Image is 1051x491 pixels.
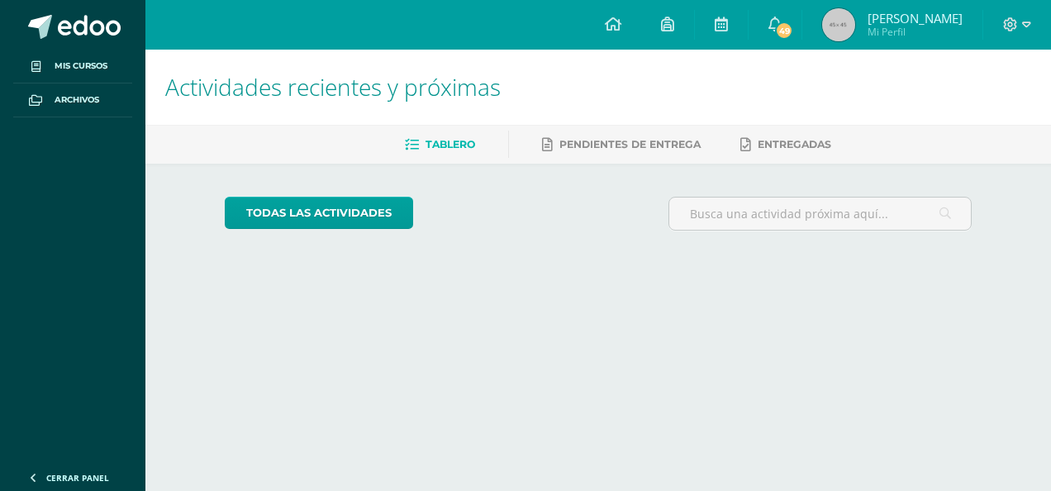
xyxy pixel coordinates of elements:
[426,138,475,150] span: Tablero
[868,25,963,39] span: Mi Perfil
[13,50,132,83] a: Mis cursos
[669,198,972,230] input: Busca una actividad próxima aquí...
[46,472,109,484] span: Cerrar panel
[775,21,793,40] span: 49
[13,83,132,117] a: Archivos
[55,60,107,73] span: Mis cursos
[542,131,701,158] a: Pendientes de entrega
[165,71,501,102] span: Actividades recientes y próximas
[822,8,855,41] img: 45x45
[559,138,701,150] span: Pendientes de entrega
[758,138,831,150] span: Entregadas
[868,10,963,26] span: [PERSON_NAME]
[405,131,475,158] a: Tablero
[55,93,99,107] span: Archivos
[740,131,831,158] a: Entregadas
[225,197,413,229] a: todas las Actividades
